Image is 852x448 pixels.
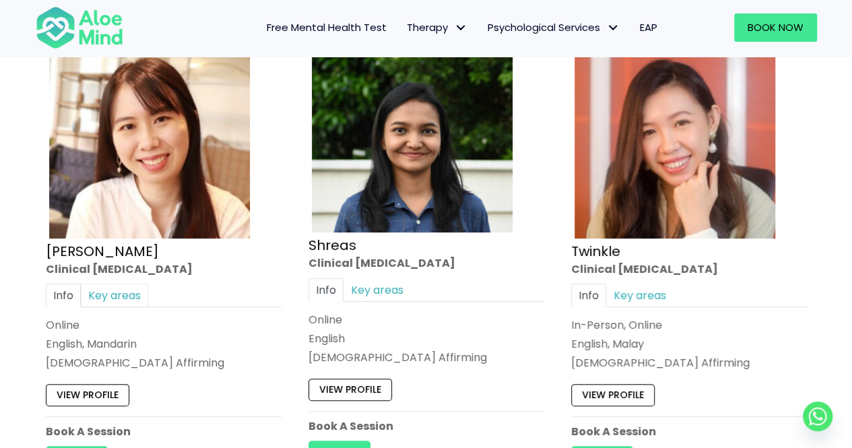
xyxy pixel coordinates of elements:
[46,284,81,307] a: Info
[308,418,544,434] p: Book A Session
[308,278,343,302] a: Info
[46,242,159,261] a: [PERSON_NAME]
[308,350,544,365] div: [DEMOGRAPHIC_DATA] Affirming
[49,38,250,238] img: Kher-Yin-Profile-300×300
[571,384,655,406] a: View profile
[46,317,282,333] div: Online
[312,38,513,232] img: Shreas clinical psychologist
[46,424,282,439] p: Book A Session
[571,284,606,307] a: Info
[488,20,620,34] span: Psychological Services
[46,261,282,277] div: Clinical [MEDICAL_DATA]
[640,20,657,34] span: EAP
[571,424,807,439] p: Book A Session
[257,13,397,42] a: Free Mental Health Test
[571,261,807,277] div: Clinical [MEDICAL_DATA]
[571,317,807,333] div: In-Person, Online
[407,20,467,34] span: Therapy
[308,379,392,400] a: View profile
[267,20,387,34] span: Free Mental Health Test
[478,13,630,42] a: Psychological ServicesPsychological Services: submenu
[748,20,804,34] span: Book Now
[46,355,282,371] div: [DEMOGRAPHIC_DATA] Affirming
[308,236,356,255] a: Shreas
[46,336,282,352] p: English, Mandarin
[141,13,667,42] nav: Menu
[575,38,775,238] img: twinkle_cropped-300×300
[606,284,674,307] a: Key areas
[308,331,544,346] p: English
[571,336,807,352] p: English, Malay
[36,5,123,50] img: Aloe mind Logo
[343,278,411,302] a: Key areas
[308,255,544,271] div: Clinical [MEDICAL_DATA]
[630,13,667,42] a: EAP
[81,284,148,307] a: Key areas
[803,402,832,431] a: Whatsapp
[603,18,623,38] span: Psychological Services: submenu
[46,384,129,406] a: View profile
[571,242,620,261] a: Twinkle
[734,13,817,42] a: Book Now
[571,355,807,371] div: [DEMOGRAPHIC_DATA] Affirming
[308,312,544,327] div: Online
[397,13,478,42] a: TherapyTherapy: submenu
[451,18,471,38] span: Therapy: submenu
